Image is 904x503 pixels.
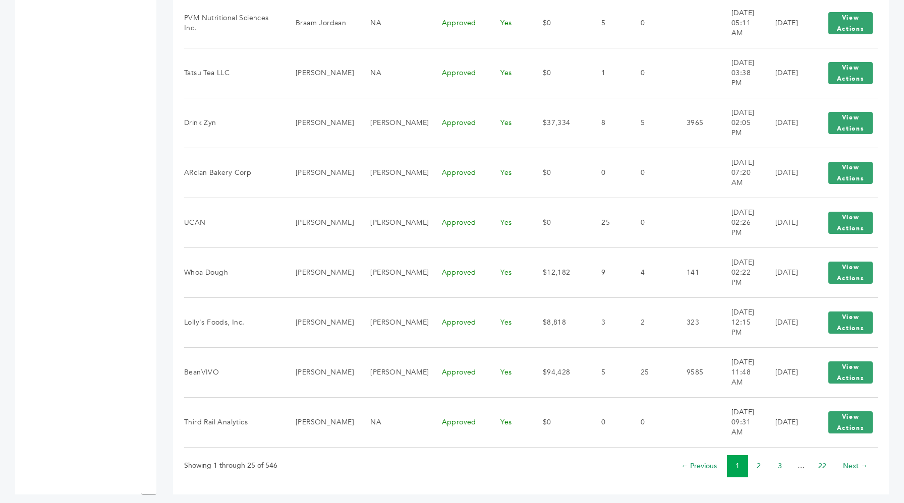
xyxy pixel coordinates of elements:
[429,297,488,347] td: Approved
[530,148,589,198] td: $0
[763,198,811,247] td: [DATE]
[589,247,628,297] td: 9
[358,347,429,397] td: [PERSON_NAME]
[589,198,628,247] td: 25
[828,12,873,34] button: View Actions
[628,148,674,198] td: 0
[530,98,589,148] td: $37,334
[488,297,530,347] td: Yes
[488,48,530,98] td: Yes
[358,297,429,347] td: [PERSON_NAME]
[763,247,811,297] td: [DATE]
[184,98,283,148] td: Drink Zyn
[790,455,812,477] li: …
[283,297,358,347] td: [PERSON_NAME]
[488,247,530,297] td: Yes
[184,48,283,98] td: Tatsu Tea LLC
[358,397,429,447] td: NA
[628,98,674,148] td: 5
[628,397,674,447] td: 0
[429,247,488,297] td: Approved
[828,212,873,234] button: View Actions
[719,198,763,247] td: [DATE] 02:26 PM
[828,262,873,284] button: View Actions
[589,397,628,447] td: 0
[828,411,873,433] button: View Actions
[628,48,674,98] td: 0
[828,62,873,84] button: View Actions
[184,397,283,447] td: Third Rail Analytics
[589,98,628,148] td: 8
[763,347,811,397] td: [DATE]
[530,48,589,98] td: $0
[628,297,674,347] td: 2
[674,247,719,297] td: 141
[719,98,763,148] td: [DATE] 02:05 PM
[184,198,283,247] td: UCAN
[736,461,740,471] a: 1
[488,98,530,148] td: Yes
[628,347,674,397] td: 25
[184,460,277,472] p: Showing 1 through 25 of 546
[283,347,358,397] td: [PERSON_NAME]
[674,98,719,148] td: 3965
[429,198,488,247] td: Approved
[828,162,873,184] button: View Actions
[283,148,358,198] td: [PERSON_NAME]
[719,397,763,447] td: [DATE] 09:31 AM
[358,148,429,198] td: [PERSON_NAME]
[828,112,873,134] button: View Actions
[719,148,763,198] td: [DATE] 07:20 AM
[763,48,811,98] td: [DATE]
[719,347,763,397] td: [DATE] 11:48 AM
[530,247,589,297] td: $12,182
[843,461,868,471] a: Next →
[358,48,429,98] td: NA
[719,247,763,297] td: [DATE] 02:22 PM
[488,148,530,198] td: Yes
[589,297,628,347] td: 3
[719,48,763,98] td: [DATE] 03:38 PM
[358,247,429,297] td: [PERSON_NAME]
[184,347,283,397] td: BeanVIVO
[488,198,530,247] td: Yes
[530,198,589,247] td: $0
[778,461,782,471] a: 3
[429,347,488,397] td: Approved
[184,148,283,198] td: ARclan Bakery Corp
[429,397,488,447] td: Approved
[674,347,719,397] td: 9585
[763,98,811,148] td: [DATE]
[184,297,283,347] td: Lolly's Foods, Inc.
[283,98,358,148] td: [PERSON_NAME]
[358,98,429,148] td: [PERSON_NAME]
[628,247,674,297] td: 4
[681,461,717,471] a: ← Previous
[283,247,358,297] td: [PERSON_NAME]
[628,198,674,247] td: 0
[757,461,761,471] a: 2
[358,198,429,247] td: [PERSON_NAME]
[429,148,488,198] td: Approved
[719,297,763,347] td: [DATE] 12:15 PM
[283,48,358,98] td: [PERSON_NAME]
[818,461,826,471] a: 22
[429,98,488,148] td: Approved
[763,297,811,347] td: [DATE]
[184,247,283,297] td: Whoa Dough
[530,397,589,447] td: $0
[828,361,873,384] button: View Actions
[488,397,530,447] td: Yes
[283,198,358,247] td: [PERSON_NAME]
[763,148,811,198] td: [DATE]
[589,148,628,198] td: 0
[488,347,530,397] td: Yes
[530,347,589,397] td: $94,428
[674,297,719,347] td: 323
[828,311,873,334] button: View Actions
[530,297,589,347] td: $8,818
[589,347,628,397] td: 5
[763,397,811,447] td: [DATE]
[283,397,358,447] td: [PERSON_NAME]
[589,48,628,98] td: 1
